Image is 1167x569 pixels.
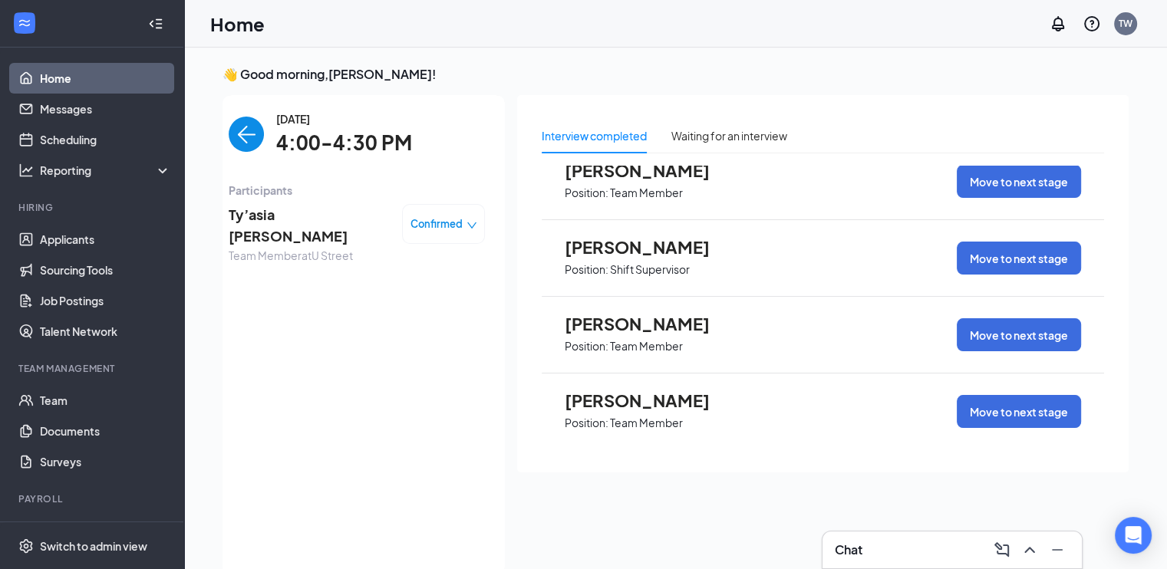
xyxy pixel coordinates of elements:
a: PayrollCrown [40,515,171,546]
span: Confirmed [410,216,463,232]
p: Shift Supervisor [610,262,690,277]
p: Position: [565,186,608,200]
p: Team Member [610,416,683,430]
div: TW [1119,17,1132,30]
h3: Chat [835,541,862,558]
a: Sourcing Tools [40,255,171,285]
button: ComposeMessage [990,538,1014,562]
a: Documents [40,416,171,446]
p: Position: [565,339,608,354]
svg: Analysis [18,163,34,178]
div: Open Intercom Messenger [1115,517,1152,554]
p: Team Member [610,339,683,354]
div: Reporting [40,163,172,178]
svg: Collapse [148,16,163,31]
span: down [466,220,477,231]
span: [PERSON_NAME] [565,390,733,410]
div: Team Management [18,362,168,375]
a: Home [40,63,171,94]
h3: 👋 Good morning, [PERSON_NAME] ! [223,66,1129,83]
span: Participants [229,182,485,199]
span: [PERSON_NAME] [565,237,733,257]
span: [PERSON_NAME] [565,160,733,180]
svg: Notifications [1049,15,1067,33]
button: Minimize [1045,538,1070,562]
svg: QuestionInfo [1083,15,1101,33]
button: Move to next stage [957,165,1081,198]
span: Team Member at U Street [229,247,390,264]
a: Talent Network [40,316,171,347]
button: Move to next stage [957,318,1081,351]
svg: Minimize [1048,541,1066,559]
svg: WorkstreamLogo [17,15,32,31]
p: Position: [565,416,608,430]
span: Ty’asia [PERSON_NAME] [229,204,390,248]
a: Surveys [40,446,171,477]
p: Position: [565,262,608,277]
svg: ChevronUp [1020,541,1039,559]
a: Team [40,385,171,416]
button: Move to next stage [957,242,1081,275]
p: Team Member [610,186,683,200]
button: ChevronUp [1017,538,1042,562]
svg: ComposeMessage [993,541,1011,559]
a: Scheduling [40,124,171,155]
a: Messages [40,94,171,124]
div: Waiting for an interview [671,127,787,144]
span: 4:00-4:30 PM [276,127,412,159]
span: [PERSON_NAME] [565,314,733,334]
h1: Home [210,11,265,37]
button: back-button [229,117,264,152]
svg: Settings [18,538,34,554]
a: Applicants [40,224,171,255]
div: Payroll [18,492,168,505]
div: Hiring [18,201,168,214]
span: [DATE] [276,110,412,127]
a: Job Postings [40,285,171,316]
div: Switch to admin view [40,538,147,554]
button: Move to next stage [957,395,1081,428]
div: Interview completed [542,127,647,144]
